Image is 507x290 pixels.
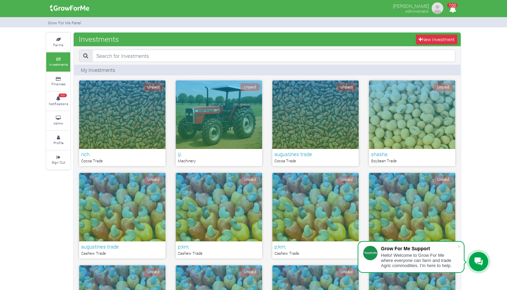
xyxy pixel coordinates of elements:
a: New Investment [416,35,457,45]
a: Unpaid shasha Soybean Trade [369,80,455,166]
input: Search for Investments [92,50,455,62]
span: Investments [77,32,121,46]
h6: augustines trade [81,243,163,250]
p: Cashew Trade [81,251,163,256]
span: Unpaid [337,175,356,184]
h6: rich [81,151,163,157]
a: Unpaid augustines trade Cashew Trade [79,173,165,259]
small: Notifications [49,101,68,106]
a: Admin [46,111,70,130]
p: Cocoa Trade [81,158,163,164]
span: Unpaid [144,175,163,184]
div: Hello! Welcome to Grow For Me where everyone can farm and trade Agric commodities. I'm here to help. [381,253,457,268]
a: Profile [46,131,70,150]
small: Sign Out [52,160,65,165]
a: Farms [46,33,70,52]
h6: p;km; [178,243,260,250]
p: My Investments [81,66,115,74]
a: Unpaid y68yt Cashew Trade [369,173,455,259]
span: Unpaid [433,175,453,184]
h6: shasha [371,151,453,157]
span: Unpaid [337,268,356,276]
span: 100 [447,3,458,8]
a: Unpaid rich Cocoa Trade [79,80,165,166]
a: Unpaid iji Machinery [176,80,262,166]
p: Cashew Trade [178,251,260,256]
i: Notifications [446,1,459,17]
h6: p;km; [274,243,357,250]
small: Admin [53,121,63,126]
p: [PERSON_NAME] [393,1,429,10]
a: Finances [46,72,70,91]
a: Unpaid p;km; Cashew Trade [176,173,262,259]
span: Unpaid [144,268,163,276]
small: Investments [49,62,68,67]
a: Sign Out [46,151,70,169]
a: 100 Notifications [46,92,70,111]
small: Finances [51,81,65,86]
small: Grow For Me Panel [48,20,81,25]
span: Unpaid [240,83,260,91]
span: Unpaid [144,83,163,91]
h6: iji [178,151,260,157]
span: 100 [59,93,67,98]
span: Unpaid [337,83,356,91]
h6: augustines trade [274,151,357,157]
a: Investments [46,52,70,71]
a: 100 [446,7,459,13]
p: Cocoa Trade [274,158,357,164]
p: Soybean Trade [371,158,453,164]
img: growforme image [48,1,92,15]
div: Grow For Me Support [381,246,457,251]
img: growforme image [431,1,444,15]
small: Farms [53,42,63,47]
span: Unpaid [240,268,260,276]
a: Unpaid p;km; Cashew Trade [272,173,359,259]
p: Cashew Trade [274,251,357,256]
span: Unpaid [433,83,453,91]
small: Administrator [405,9,429,14]
span: Unpaid [240,175,260,184]
p: Machinery [178,158,260,164]
a: Unpaid augustines trade Cocoa Trade [272,80,359,166]
small: Profile [53,140,63,145]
